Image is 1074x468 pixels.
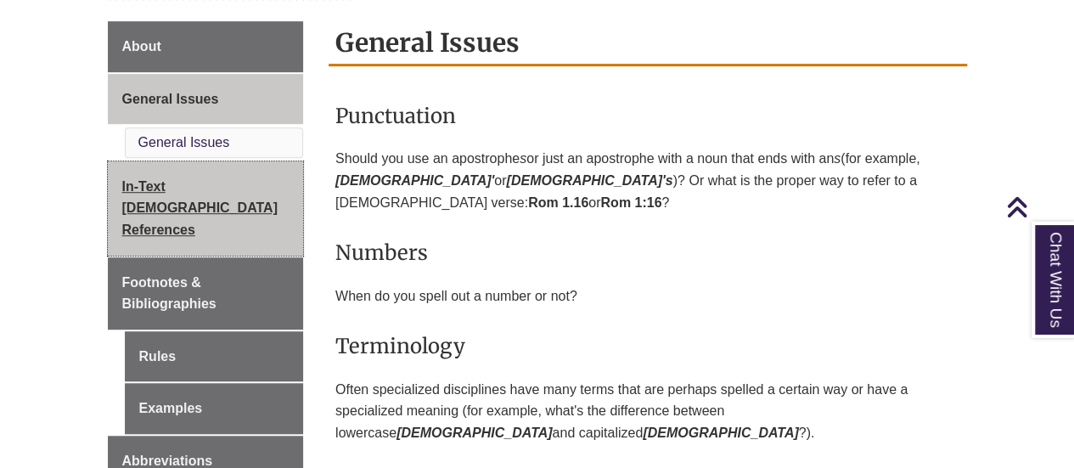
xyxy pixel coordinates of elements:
[506,173,672,188] em: [DEMOGRAPHIC_DATA]'s
[588,195,600,210] span: or
[335,289,577,303] span: When do you spell out a number or not?
[526,151,834,166] span: or just an apostrophe with a noun that ends with an
[122,39,161,54] span: About
[600,195,661,210] strong: Rom 1:16
[841,151,919,166] span: (for example,
[1006,195,1070,218] a: Back to Top
[345,151,520,166] span: hould you use an apostrophe
[335,382,908,440] span: Often specialized disciplines have many terms that are perhaps spelled a certain way or have a sp...
[108,161,304,256] a: In-Text [DEMOGRAPHIC_DATA] References
[643,426,798,440] em: [DEMOGRAPHIC_DATA]
[125,331,304,382] a: Rules
[122,92,219,106] span: General Issues
[335,173,917,210] span: )? Or what is the proper way to refer to a [DEMOGRAPHIC_DATA] verse:
[661,195,669,210] span: ?
[494,173,506,188] span: or
[122,179,278,237] span: In-Text [DEMOGRAPHIC_DATA] References
[108,21,304,72] a: About
[335,240,428,266] span: Numbers
[799,426,815,440] span: ?).
[528,195,588,210] strong: Rom 1.16
[834,151,841,166] em: s
[122,275,216,312] span: Footnotes & Bibliographies
[335,103,456,129] span: Punctuation
[335,151,345,166] span: S
[335,333,465,359] span: Terminology
[138,135,230,149] a: General Issues
[108,257,304,330] a: Footnotes & Bibliographies
[335,173,494,188] em: [DEMOGRAPHIC_DATA]'
[552,426,643,440] span: and capitalized
[125,383,304,434] a: Examples
[329,21,967,66] h2: General Issues
[108,74,304,125] a: General Issues
[520,151,526,166] em: s
[396,426,552,440] em: [DEMOGRAPHIC_DATA]
[122,454,213,468] span: Abbreviations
